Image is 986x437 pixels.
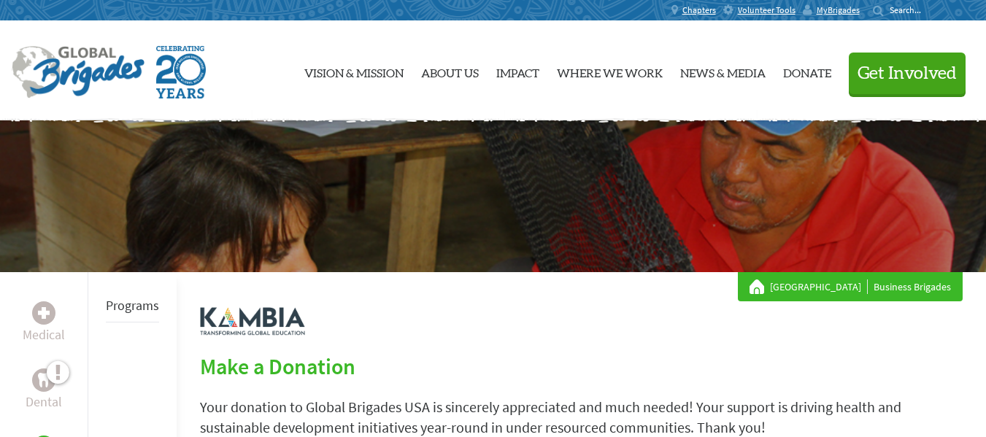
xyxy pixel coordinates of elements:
[23,301,65,345] a: MedicalMedical
[32,301,55,325] div: Medical
[26,368,62,412] a: DentalDental
[304,33,404,109] a: Vision & Mission
[738,4,796,16] span: Volunteer Tools
[750,279,951,294] div: Business Brigades
[200,307,305,336] img: logo-kambia.png
[32,368,55,392] div: Dental
[26,392,62,412] p: Dental
[557,33,663,109] a: Where We Work
[38,373,50,387] img: Dental
[770,279,868,294] a: [GEOGRAPHIC_DATA]
[496,33,539,109] a: Impact
[200,353,963,379] h2: Make a Donation
[849,53,966,94] button: Get Involved
[106,297,159,314] a: Programs
[156,46,206,98] img: Global Brigades Celebrating 20 Years
[858,65,957,82] span: Get Involved
[890,4,931,15] input: Search...
[106,290,159,322] li: Programs
[12,46,145,98] img: Global Brigades Logo
[23,325,65,345] p: Medical
[817,4,860,16] span: MyBrigades
[680,33,766,109] a: News & Media
[38,307,50,319] img: Medical
[783,33,831,109] a: Donate
[421,33,479,109] a: About Us
[682,4,716,16] span: Chapters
